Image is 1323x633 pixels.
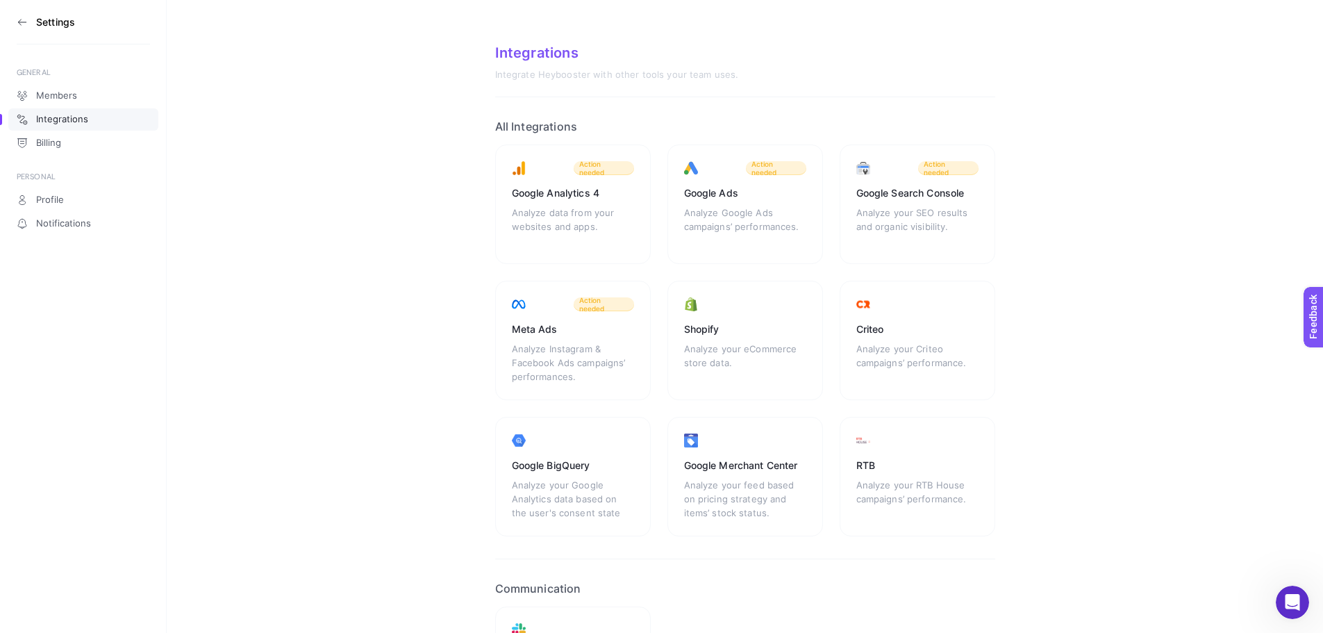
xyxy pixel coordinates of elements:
h3: Settings [36,17,75,28]
div: Google Search Console [856,186,979,200]
a: Profile [8,189,158,211]
div: Meta Ads [512,322,634,336]
div: Analyze data from your websites and apps. [512,206,634,247]
span: Feedback [8,4,53,15]
a: Integrations [8,108,158,131]
div: PERSONAL [17,171,150,182]
div: RTB [856,459,979,472]
div: Criteo [856,322,979,336]
span: Billing [36,138,61,149]
span: Action needed [579,160,629,176]
div: Analyze your SEO results and organic visibility. [856,206,979,247]
div: Google Merchant Center [684,459,806,472]
span: Profile [36,195,64,206]
span: Members [36,90,77,101]
div: Integrate Heybooster with other tools your team uses. [495,69,995,81]
div: GENERAL [17,67,150,78]
h2: Communication [495,582,995,595]
div: Integrations [495,44,995,61]
h2: All Integrations [495,120,995,133]
a: Billing [8,132,158,154]
a: Notifications [8,213,158,235]
span: Integrations [36,114,88,125]
div: Shopify [684,322,806,336]
div: Google BigQuery [512,459,634,472]
div: Google Analytics 4 [512,186,634,200]
div: Analyze your feed based on pricing strategy and items’ stock status. [684,478,806,520]
a: Members [8,85,158,107]
div: Analyze Google Ads campaigns’ performances. [684,206,806,247]
span: Action needed [579,296,629,313]
iframe: Intercom live chat [1276,586,1309,619]
div: Google Ads [684,186,806,200]
span: Action needed [924,160,973,176]
div: Analyze your Criteo campaigns’ performance. [856,342,979,384]
div: Analyze your eCommerce store data. [684,342,806,384]
span: Action needed [751,160,801,176]
div: Analyze your RTB House campaigns’ performance. [856,478,979,520]
span: Notifications [36,218,91,229]
div: Analyze your Google Analytics data based on the user's consent state [512,478,634,520]
div: Analyze Instagram & Facebook Ads campaigns’ performances. [512,342,634,384]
